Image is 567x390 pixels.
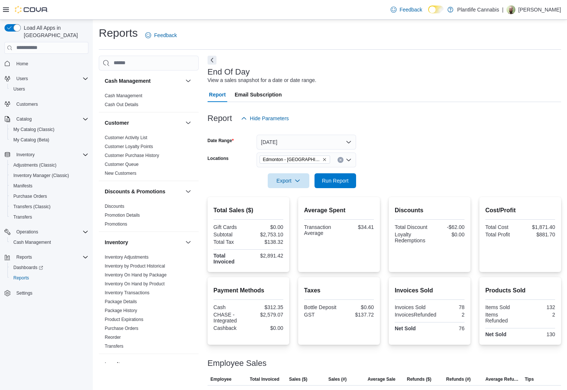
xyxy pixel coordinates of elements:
[13,204,50,210] span: Transfers (Classic)
[105,325,139,331] span: Purchase Orders
[7,262,91,273] a: Dashboards
[250,312,283,318] div: $2,579.07
[7,84,91,94] button: Users
[208,359,267,368] h3: Employee Sales
[105,343,123,349] span: Transfers
[457,5,499,14] p: Plantlife Cannabis
[99,91,199,112] div: Cash Management
[105,170,136,176] span: New Customers
[184,118,193,127] button: Customer
[431,325,465,331] div: 76
[105,188,182,195] button: Discounts & Promotions
[395,304,428,310] div: Invoices Sold
[395,232,428,243] div: Loyalty Redemptions
[105,213,140,218] a: Promotion Details
[522,331,555,337] div: 130
[142,28,180,43] a: Feedback
[105,171,136,176] a: New Customers
[485,331,506,337] strong: Net Sold
[16,101,38,107] span: Customers
[10,273,88,282] span: Reports
[428,6,444,13] input: Dark Mode
[105,153,159,158] span: Customer Purchase History
[1,150,91,160] button: Inventory
[263,156,321,163] span: Edmonton - [GEOGRAPHIC_DATA]
[10,273,32,282] a: Reports
[7,212,91,222] button: Transfers
[105,144,153,150] span: Customer Loyalty Points
[184,187,193,196] button: Discounts & Promotions
[105,135,147,141] span: Customer Activity List
[10,125,58,134] a: My Catalog (Classic)
[105,299,137,305] span: Package Details
[10,85,88,94] span: Users
[105,188,165,195] h3: Discounts & Promotions
[208,114,232,123] h3: Report
[105,255,149,260] a: Inventory Adjustments
[13,288,88,298] span: Settings
[485,232,519,237] div: Total Profit
[13,59,31,68] a: Home
[105,272,167,278] span: Inventory On Hand by Package
[13,214,32,220] span: Transfers
[13,275,29,281] span: Reports
[105,281,164,287] span: Inventory On Hand by Product
[7,170,91,181] button: Inventory Manager (Classic)
[485,376,519,382] span: Average Refund
[7,237,91,248] button: Cash Management
[13,115,35,124] button: Catalog
[13,162,56,168] span: Adjustments (Classic)
[13,227,88,236] span: Operations
[10,263,46,272] a: Dashboards
[395,286,465,295] h2: Invoices Sold
[105,281,164,286] a: Inventory On Hand by Product
[13,100,41,109] a: Customers
[105,361,182,368] button: Loyalty
[214,312,247,324] div: CHASE - Integrated
[184,360,193,369] button: Loyalty
[395,206,465,215] h2: Discounts
[105,162,139,167] a: Customer Queue
[1,288,91,298] button: Settings
[13,173,69,178] span: Inventory Manager (Classic)
[13,265,43,271] span: Dashboards
[10,238,54,247] a: Cash Management
[208,68,250,76] h3: End Of Day
[13,253,35,262] button: Reports
[257,135,356,150] button: [DATE]
[10,171,88,180] span: Inventory Manager (Classic)
[105,153,159,158] a: Customer Purchase History
[105,77,182,85] button: Cash Management
[10,161,88,170] span: Adjustments (Classic)
[13,74,88,83] span: Users
[439,312,465,318] div: 2
[304,206,374,215] h2: Average Spent
[105,212,140,218] span: Promotion Details
[13,86,25,92] span: Users
[395,312,436,318] div: InvoicesRefunded
[10,238,88,247] span: Cash Management
[238,111,292,126] button: Hide Parameters
[250,239,283,245] div: $138.32
[105,119,129,127] h3: Customer
[105,334,121,340] span: Reorder
[105,144,153,149] a: Customer Loyalty Points
[16,254,32,260] span: Reports
[1,114,91,124] button: Catalog
[208,138,234,144] label: Date Range
[322,157,327,162] button: Remove Edmonton - ICE District from selection in this group
[7,191,91,201] button: Purchase Orders
[105,361,123,368] h3: Loyalty
[208,56,216,65] button: Next
[105,239,182,246] button: Inventory
[13,150,88,159] span: Inventory
[368,376,395,382] span: Average Sale
[250,232,283,237] div: $2,753.10
[522,232,555,237] div: $881.70
[13,99,88,109] span: Customers
[16,76,28,82] span: Users
[105,222,127,227] a: Promotions
[105,308,137,313] a: Package History
[395,325,416,331] strong: Net Sold
[13,289,35,298] a: Settings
